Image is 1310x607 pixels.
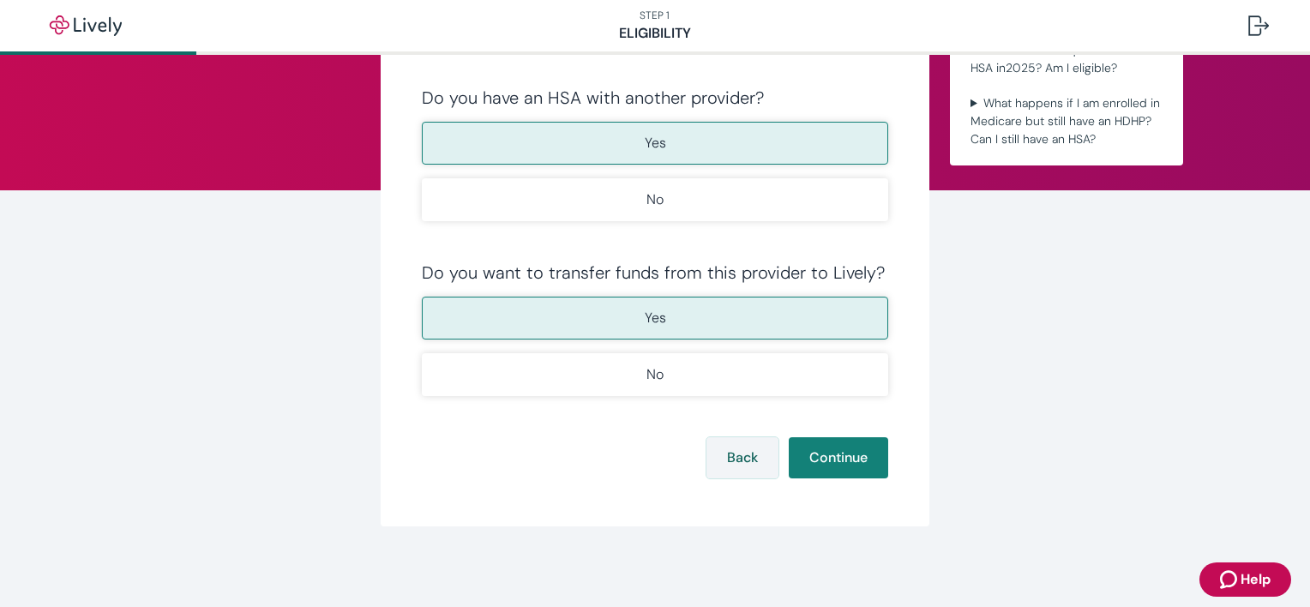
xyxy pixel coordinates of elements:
[645,308,666,328] p: Yes
[422,178,888,221] button: No
[38,15,134,36] img: Lively
[422,122,888,165] button: Yes
[1235,5,1283,46] button: Log out
[422,297,888,340] button: Yes
[1199,562,1291,597] button: Zendesk support iconHelp
[1241,569,1271,590] span: Help
[964,38,1169,81] summary: What are the requirements of an HSA in2025? Am I eligible?
[646,189,664,210] p: No
[422,87,888,108] div: Do you have an HSA with another provider?
[789,437,888,478] button: Continue
[645,133,666,153] p: Yes
[646,364,664,385] p: No
[964,91,1169,152] summary: What happens if I am enrolled in Medicare but still have an HDHP? Can I still have an HSA?
[1220,569,1241,590] svg: Zendesk support icon
[422,353,888,396] button: No
[706,437,778,478] button: Back
[422,262,888,283] div: Do you want to transfer funds from this provider to Lively?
